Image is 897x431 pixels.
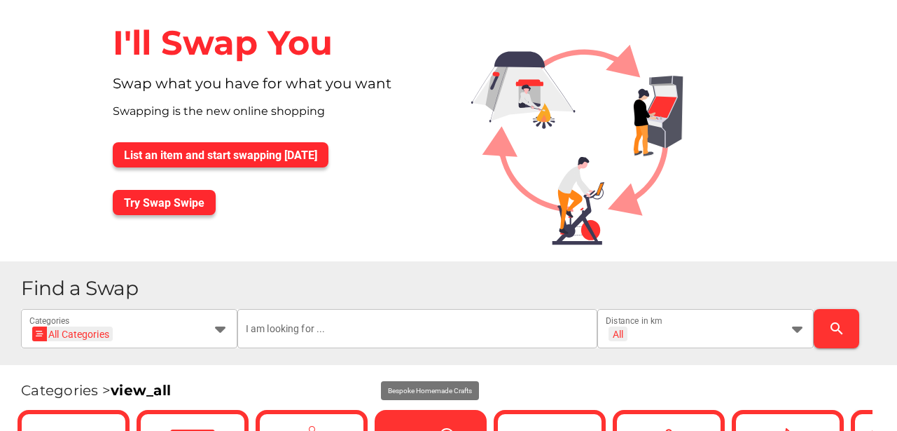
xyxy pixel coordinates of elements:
a: view_all [111,382,171,399]
div: Swap what you have for what you want [102,75,449,103]
div: All Categories [36,327,109,341]
span: List an item and start swapping [DATE] [124,149,317,162]
i: search [828,320,845,337]
div: I'll Swap You [102,11,449,75]
input: I am looking for ... [246,309,590,348]
h1: Find a Swap [21,278,886,299]
span: Try Swap Swipe [124,196,204,210]
button: Try Swap Swipe [113,190,216,215]
span: Categories > [21,382,171,399]
div: Swapping is the new online shopping [102,103,449,131]
button: List an item and start swapping [DATE] [113,142,328,167]
div: All [613,328,623,341]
